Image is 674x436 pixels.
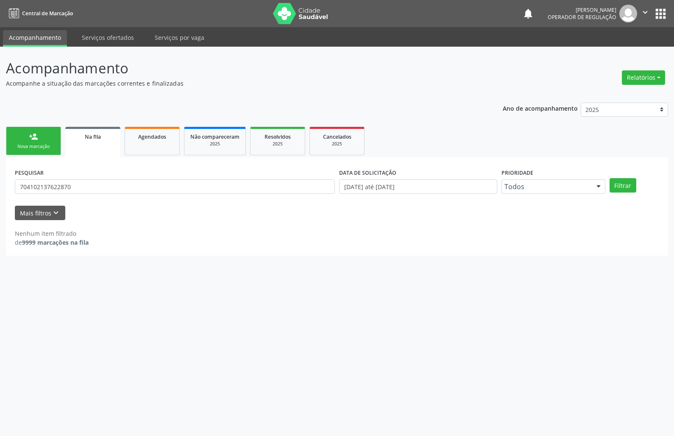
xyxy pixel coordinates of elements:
span: Central de Marcação [22,10,73,17]
button: notifications [522,8,534,20]
input: Nome, CNS [15,179,335,194]
div: 2025 [190,141,240,147]
a: Serviços ofertados [76,30,140,45]
strong: 9999 marcações na fila [22,238,89,246]
p: Acompanhe a situação das marcações correntes e finalizadas [6,79,469,88]
button: Relatórios [622,70,665,85]
div: [PERSON_NAME] [548,6,616,14]
img: img [619,5,637,22]
button: apps [653,6,668,21]
button:  [637,5,653,22]
p: Acompanhamento [6,58,469,79]
p: Ano de acompanhamento [503,103,578,113]
span: Não compareceram [190,133,240,140]
a: Serviços por vaga [149,30,210,45]
button: Filtrar [610,178,636,193]
div: Nova marcação [12,143,55,150]
span: Todos [504,182,588,191]
label: DATA DE SOLICITAÇÃO [339,166,396,179]
input: Selecione um intervalo [339,179,497,194]
span: Agendados [138,133,166,140]
label: Prioridade [501,166,533,179]
div: Nenhum item filtrado [15,229,89,238]
div: 2025 [256,141,299,147]
a: Central de Marcação [6,6,73,20]
span: Cancelados [323,133,351,140]
span: Na fila [85,133,101,140]
button: Mais filtroskeyboard_arrow_down [15,206,65,221]
div: 2025 [316,141,358,147]
div: de [15,238,89,247]
label: PESQUISAR [15,166,44,179]
span: Resolvidos [265,133,291,140]
a: Acompanhamento [3,30,67,47]
div: person_add [29,132,38,141]
i:  [641,8,650,17]
i: keyboard_arrow_down [51,208,61,218]
span: Operador de regulação [548,14,616,21]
